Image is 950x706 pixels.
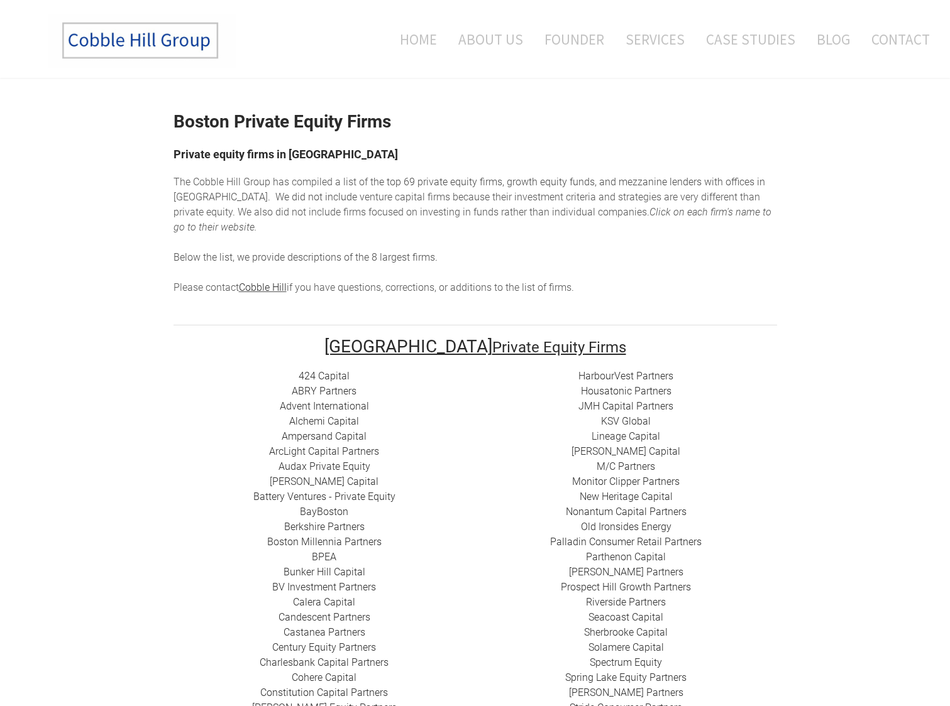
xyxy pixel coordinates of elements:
[449,13,533,65] a: About Us
[588,641,664,653] a: Solamere Capital
[293,596,355,608] a: Calera Capital
[253,491,395,502] a: Battery Ventures - Private Equity
[269,445,379,457] a: ​ArcLight Capital Partners
[174,281,574,293] span: Please contact if you have questions, corrections, or additions to the list of firms.
[565,671,687,683] a: Spring Lake Equity Partners
[592,430,660,442] a: Lineage Capital
[260,656,389,668] a: Charlesbank Capital Partners
[566,506,687,518] a: Nonantum Capital Partners
[279,460,370,472] a: Audax Private Equity
[616,13,694,65] a: Services
[807,13,859,65] a: Blog
[581,385,671,397] a: Housatonic Partners
[550,536,702,548] a: Palladin Consumer Retail Partners
[260,687,388,698] a: Constitution Capital Partners
[284,626,365,638] a: ​Castanea Partners
[300,506,348,518] a: BayBoston
[584,626,668,638] a: ​Sherbrooke Capital​
[586,596,666,608] a: Riverside Partners
[569,687,683,698] a: [PERSON_NAME] Partners
[272,581,376,593] a: BV Investment Partners
[561,581,691,593] a: Prospect Hill Growth Partners
[572,445,680,457] a: [PERSON_NAME] Capital
[174,148,398,161] font: Private equity firms in [GEOGRAPHIC_DATA]
[282,430,367,442] a: ​Ampersand Capital
[267,536,382,548] a: Boston Millennia Partners
[48,13,236,68] img: The Cobble Hill Group LLC
[581,521,671,533] a: ​Old Ironsides Energy
[578,400,673,412] a: ​JMH Capital Partners
[586,551,666,563] a: ​Parthenon Capital
[174,175,777,295] div: he top 69 private equity firms, growth equity funds, and mezzanine lenders with offices in [GEOGR...
[590,656,662,668] a: Spectrum Equity
[572,475,680,487] a: ​Monitor Clipper Partners
[280,400,369,412] a: Advent International
[324,336,492,357] font: [GEOGRAPHIC_DATA]
[289,415,359,427] a: Alchemi Capital
[569,566,683,578] a: ​[PERSON_NAME] Partners
[174,191,760,218] span: enture capital firms because their investment criteria and strategies are very different than pri...
[862,13,930,65] a: Contact
[239,281,287,293] a: Cobble Hill
[284,566,365,578] a: ​Bunker Hill Capital
[381,13,446,65] a: Home
[535,13,614,65] a: Founder
[174,176,373,188] span: The Cobble Hill Group has compiled a list of t
[279,611,370,623] a: Candescent Partners
[312,551,336,563] a: BPEA
[299,370,350,382] a: 424 Capital
[270,475,378,487] a: [PERSON_NAME] Capital
[492,339,626,356] font: Private Equity Firms
[174,111,391,132] strong: Boston Private Equity Firms
[284,521,365,533] a: Berkshire Partners
[580,491,673,502] a: New Heritage Capital
[292,671,356,683] a: Cohere Capital
[697,13,805,65] a: Case Studies
[588,611,663,623] a: Seacoast Capital
[597,460,655,472] a: ​M/C Partners
[292,385,356,397] a: ​ABRY Partners
[272,641,376,653] a: ​Century Equity Partners
[578,370,673,382] a: HarbourVest Partners
[174,206,771,233] em: Click on each firm's name to go to their website.
[601,415,651,427] a: ​KSV Global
